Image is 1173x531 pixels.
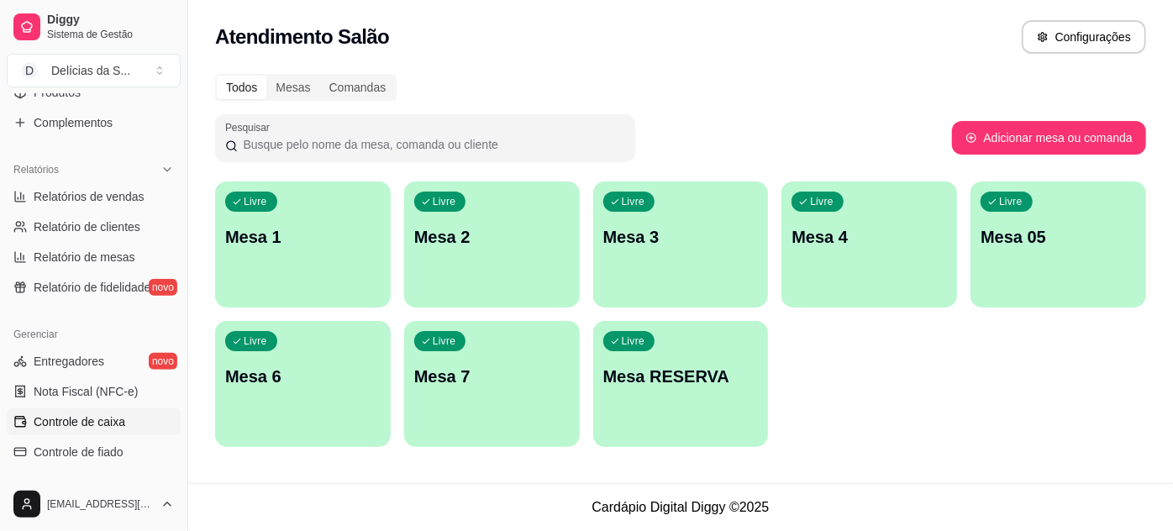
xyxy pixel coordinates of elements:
button: LivreMesa RESERVA [593,321,769,447]
footer: Cardápio Digital Diggy © 2025 [188,483,1173,531]
a: Nota Fiscal (NFC-e) [7,378,181,405]
span: Relatórios de vendas [34,188,145,205]
span: Relatório de fidelidade [34,279,150,296]
div: Mesas [266,76,319,99]
p: Mesa 4 [792,225,947,249]
button: LivreMesa 3 [593,181,769,308]
a: Relatório de fidelidadenovo [7,274,181,301]
div: Gerenciar [7,321,181,348]
p: Livre [999,195,1023,208]
button: LivreMesa 05 [970,181,1146,308]
span: Sistema de Gestão [47,28,174,41]
a: DiggySistema de Gestão [7,7,181,47]
span: Controle de fiado [34,444,124,460]
button: Adicionar mesa ou comanda [952,121,1146,155]
span: Relatórios [13,163,59,176]
a: Controle de fiado [7,439,181,465]
button: Select a team [7,54,181,87]
button: [EMAIL_ADDRESS][DOMAIN_NAME] [7,484,181,524]
span: [EMAIL_ADDRESS][DOMAIN_NAME] [47,497,154,511]
span: Diggy [47,13,174,28]
a: Relatórios de vendas [7,183,181,210]
p: Livre [622,334,645,348]
p: Mesa 6 [225,365,381,388]
span: Nota Fiscal (NFC-e) [34,383,138,400]
button: LivreMesa 7 [404,321,580,447]
span: Relatório de mesas [34,249,135,265]
button: LivreMesa 6 [215,321,391,447]
p: Livre [433,334,456,348]
button: Configurações [1022,20,1146,54]
a: Controle de caixa [7,408,181,435]
span: Relatório de clientes [34,218,140,235]
p: Livre [244,195,267,208]
div: Todos [217,76,266,99]
span: Complementos [34,114,113,131]
h2: Atendimento Salão [215,24,389,50]
button: LivreMesa 2 [404,181,580,308]
p: Mesa 3 [603,225,759,249]
a: Cupons [7,469,181,496]
p: Livre [622,195,645,208]
a: Complementos [7,109,181,136]
button: LivreMesa 1 [215,181,391,308]
div: Comandas [320,76,396,99]
a: Entregadoresnovo [7,348,181,375]
span: Controle de caixa [34,413,125,430]
p: Livre [810,195,834,208]
p: Livre [433,195,456,208]
a: Relatório de mesas [7,244,181,271]
p: Mesa RESERVA [603,365,759,388]
button: LivreMesa 4 [781,181,957,308]
p: Mesa 05 [981,225,1136,249]
div: Delícias da S ... [51,62,130,79]
p: Mesa 1 [225,225,381,249]
span: D [21,62,38,79]
label: Pesquisar [225,120,276,134]
p: Mesa 2 [414,225,570,249]
p: Mesa 7 [414,365,570,388]
span: Entregadores [34,353,104,370]
span: Cupons [34,474,74,491]
a: Relatório de clientes [7,213,181,240]
input: Pesquisar [238,136,625,153]
p: Livre [244,334,267,348]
